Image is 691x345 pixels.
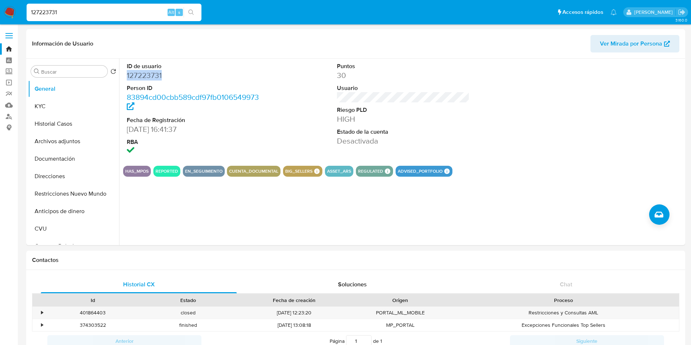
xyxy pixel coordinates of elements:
[337,106,470,114] dt: Riesgo PLD
[32,40,93,47] h1: Información de Usuario
[337,70,470,81] dd: 30
[127,92,259,113] a: 83894cd00cbb589cdf97fb0106549973
[34,68,40,74] button: Buscar
[560,280,572,289] span: Chat
[353,319,448,331] div: MP_PORTAL
[127,124,260,134] dd: [DATE] 16:41:37
[127,116,260,124] dt: Fecha de Registración
[28,220,119,238] button: CVU
[337,128,470,136] dt: Estado de la cuenta
[45,307,141,319] div: 401864403
[41,322,43,329] div: •
[337,62,470,70] dt: Puntos
[590,35,679,52] button: Ver Mirada por Persona
[353,307,448,319] div: PORTAL_ML_MOBILE
[178,9,180,16] span: s
[127,70,260,81] dd: 127223731
[32,256,679,264] h1: Contactos
[27,8,201,17] input: Buscar usuario o caso...
[141,307,236,319] div: closed
[337,84,470,92] dt: Usuario
[123,280,155,289] span: Historial CX
[236,319,353,331] div: [DATE] 13:08:18
[168,9,174,16] span: Alt
[448,307,679,319] div: Restricciones y Consultas AML
[127,62,260,70] dt: ID de usuario
[28,115,119,133] button: Historial Casos
[28,238,119,255] button: Cruces y Relaciones
[50,297,136,304] div: Id
[338,280,367,289] span: Soluciones
[28,185,119,203] button: Restricciones Nuevo Mundo
[28,203,119,220] button: Anticipos de dinero
[28,98,119,115] button: KYC
[146,297,231,304] div: Estado
[448,319,679,331] div: Excepciones Funcionales Top Sellers
[28,80,119,98] button: General
[41,68,105,75] input: Buscar
[236,307,353,319] div: [DATE] 12:23:20
[562,8,603,16] span: Accesos rápidos
[41,309,43,316] div: •
[127,84,260,92] dt: Person ID
[600,35,662,52] span: Ver Mirada por Persona
[28,168,119,185] button: Direcciones
[184,7,199,17] button: search-icon
[380,337,382,345] span: 1
[45,319,141,331] div: 374303522
[28,133,119,150] button: Archivos adjuntos
[358,297,443,304] div: Origen
[141,319,236,331] div: finished
[127,138,260,146] dt: RBA
[634,9,675,16] p: rocio.garcia@mercadolibre.com
[241,297,348,304] div: Fecha de creación
[110,68,116,77] button: Volver al orden por defecto
[678,8,686,16] a: Salir
[610,9,617,15] a: Notificaciones
[337,136,470,146] dd: Desactivada
[453,297,674,304] div: Proceso
[28,150,119,168] button: Documentación
[337,114,470,124] dd: HIGH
